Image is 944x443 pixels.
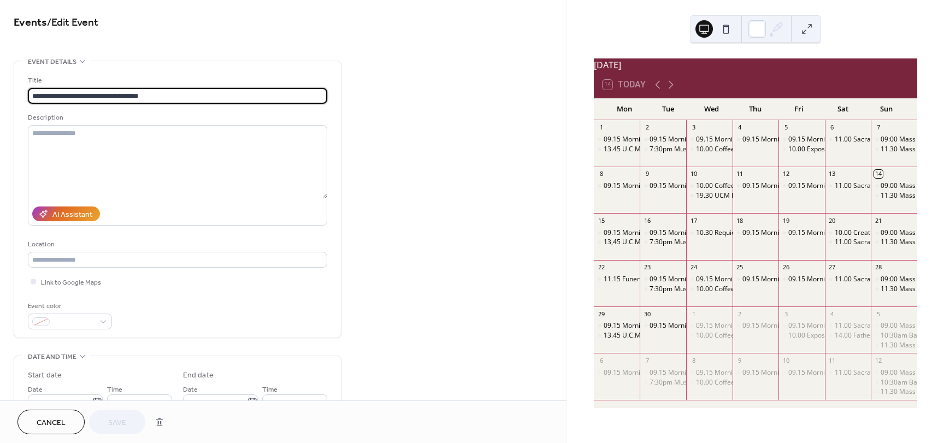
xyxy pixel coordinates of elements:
div: Sun [865,98,908,120]
div: 11.00 Sacrament of Reconciliation [825,368,871,377]
div: 11.30 Mass [871,387,917,397]
div: 09.15 Morning Prayer followed by Mass [686,368,733,377]
button: Cancel [17,410,85,434]
div: 7:30pm Music Ministry Group Practice [640,285,686,294]
div: 10.00 Exposition and Prayers for Peace [788,331,907,340]
div: End date [183,370,214,381]
div: 11.00 Sacrament of Reconciliation [825,321,871,330]
div: 17 [689,216,698,225]
div: 10:30am Baptismal Programme [871,378,917,387]
div: 19.30 UCM Bi- Monthly Mass [686,191,733,200]
div: 9 [643,170,651,178]
div: Sat [821,98,865,120]
div: 09:00 Mass - Music Ministry Group [871,135,917,144]
div: 09.15 Morning Prayer followed by Mass [778,135,825,144]
div: 11.15 Funeral Service for [PERSON_NAME] [604,275,733,284]
div: 11.30 Mass [871,341,917,350]
div: 8 [597,170,605,178]
div: 09.15 Morning Prayer followed by Mass [650,368,770,377]
div: 09.15 Morning Prayer followed by Mass [640,135,686,144]
div: 19.30 UCM Bi- Monthly Mass [696,191,784,200]
div: 13.45 U.C.M [594,331,640,340]
div: 7 [643,356,651,364]
div: 09.15 Morning Prayer followed by Mass [696,368,816,377]
div: 3 [689,123,698,132]
div: 7:30pm Music Ministry Group Practice [650,238,765,247]
button: AI Assistant [32,206,100,221]
div: 10 [782,356,790,364]
div: 09.15 Morning Prayers followed by Mass [778,321,825,330]
div: 10.00 Coffee Morning and Crafts [686,331,733,340]
div: 09.15 Morning Prayer followed by Mass [604,368,724,377]
div: 11.30 Mass [881,387,916,397]
div: 09.15 Morning Prayer followed by Mass [733,275,779,284]
div: 09.15 Morning Prayer followed by Mass [696,321,816,330]
div: 9 [736,356,744,364]
div: 11.30 Mass [881,191,916,200]
div: 09.15 Morning Prayer followed by Mass [686,135,733,144]
div: 11.00 Sacrament of Reconciliation [835,275,938,284]
span: Time [107,384,122,395]
div: 09.15 Morning Prayer followed by Mass [594,228,640,238]
div: 5 [874,310,882,318]
div: 7:30pm Music Ministry Group Practice [640,378,686,387]
div: 10.00 Exposition and Prayers for Peace [778,331,825,340]
div: 09.15 Morning Prayer followed by Mass [778,368,825,377]
div: 10.00 Coffee Morning and Crafts [686,145,733,154]
div: 6 [828,123,836,132]
div: 7 [874,123,882,132]
div: 09.15 Morning Prayer followed by Mass [594,181,640,191]
div: 26 [782,263,790,271]
div: 10.00 Creation Walk @ St Mary's Aughton [825,228,871,238]
div: 12 [782,170,790,178]
div: 10 [689,170,698,178]
span: Date [183,384,198,395]
div: 09.15 Morning Prayer followed by Mass [640,275,686,284]
div: 09.00 Mass [881,181,916,191]
div: 10.00 Coffee Morning and Crafts [686,285,733,294]
div: 09.15 Morning Prayers followed by Mass [788,321,912,330]
div: 16 [643,216,651,225]
div: 09.15 Morning Prayer followed by Mass [640,368,686,377]
div: Description [28,112,325,123]
div: 13,45 U.C.M [594,238,640,247]
div: 09.15 Morning Prayer followed by Mass [650,275,770,284]
div: 19 [782,216,790,225]
div: 09.15 Morning Prayer followed by Mass [742,368,863,377]
div: 09.15 Morning Prayer followed by Mass [733,181,779,191]
div: 09.00 Mass [871,321,917,330]
div: 11.00 Sacrament of Reconciliation [825,181,871,191]
div: 09.15 Morning Prayer followed by Mass [686,275,733,284]
div: 11.30 Mass [881,341,916,350]
div: Tue [646,98,690,120]
span: Date and time [28,351,76,363]
div: 21 [874,216,882,225]
div: 22 [597,263,605,271]
div: 7:30pm Music Ministry Group Practice [640,238,686,247]
div: 09.15 Morning Prayer followed by Mass [604,135,724,144]
div: 18 [736,216,744,225]
div: 09.15 Morning Prayer followed by Mass [733,368,779,377]
div: 09.15 Morning Prayer followed by Mass [778,228,825,238]
div: 09.15 Morning Prayer followed by Mass [696,135,816,144]
div: 11.00 Sacrament of Reconciliation [825,238,871,247]
div: 7:30pm Music Ministry Group Practice [650,378,765,387]
div: 09.15 Morning Prayer followed by Mass [778,181,825,191]
div: 09.15 Morning Prayer followed by Mass [788,135,908,144]
div: 1 [597,123,605,132]
div: 10.00 Coffee Morning and Crafts [686,181,733,191]
div: 10.00 Coffee Morning and Crafts [696,331,795,340]
div: 11.00 Sacrament of Reconciliation [835,181,938,191]
div: 09.15 Morning Prayer followed by Mass [742,228,863,238]
div: Fri [777,98,821,120]
div: 09.15 Morning Prayer followed by Mass [650,321,770,330]
div: 20 [828,216,836,225]
div: 09.15 Morning Prayer followed by Mass [742,181,863,191]
div: 09.15 Morning Prayer followed by Mass [650,181,770,191]
span: Time [262,384,278,395]
div: Mon [603,98,646,120]
span: Link to Google Maps [41,277,101,288]
div: 09.15 Morning Prayer followed by Mass [788,275,908,284]
div: 28 [874,263,882,271]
